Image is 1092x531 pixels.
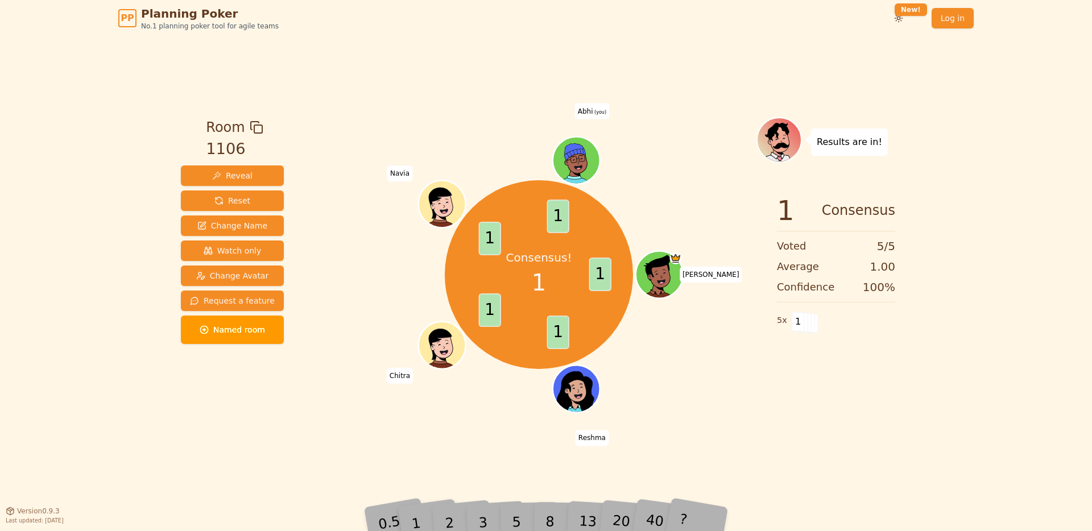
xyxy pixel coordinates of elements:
[17,507,60,516] span: Version 0.9.3
[506,250,572,265] p: Consensus!
[204,245,262,256] span: Watch only
[680,267,742,283] span: Click to change your name
[206,117,245,138] span: Room
[478,222,500,255] span: 1
[118,6,279,31] a: PPPlanning PokerNo.1 planning poker tool for agile teams
[206,138,263,161] div: 1106
[196,270,269,281] span: Change Avatar
[575,103,609,119] span: Click to change your name
[932,8,974,28] a: Log in
[547,200,569,233] span: 1
[895,3,927,16] div: New!
[547,316,569,350] span: 1
[181,190,284,211] button: Reset
[777,259,819,275] span: Average
[214,195,250,206] span: Reset
[141,6,279,22] span: Planning Poker
[181,265,284,286] button: Change Avatar
[817,134,882,150] p: Results are in!
[589,258,611,292] span: 1
[593,109,607,114] span: (you)
[777,314,787,327] span: 5 x
[777,279,834,295] span: Confidence
[387,165,412,181] span: Click to change your name
[822,197,895,224] span: Consensus
[863,279,895,295] span: 100 %
[532,265,546,300] span: 1
[6,517,64,524] span: Last updated: [DATE]
[181,240,284,261] button: Watch only
[888,8,909,28] button: New!
[200,324,265,335] span: Named room
[6,507,60,516] button: Version0.9.3
[669,252,681,264] span: Matt is the host
[877,238,895,254] span: 5 / 5
[777,197,795,224] span: 1
[576,430,609,446] span: Click to change your name
[190,295,275,306] span: Request a feature
[792,312,805,331] span: 1
[387,367,413,383] span: Click to change your name
[181,165,284,186] button: Reveal
[141,22,279,31] span: No.1 planning poker tool for agile teams
[870,259,895,275] span: 1.00
[554,138,598,182] button: Click to change your avatar
[777,238,806,254] span: Voted
[181,316,284,344] button: Named room
[197,220,267,231] span: Change Name
[181,215,284,236] button: Change Name
[181,291,284,311] button: Request a feature
[121,11,134,25] span: PP
[212,170,253,181] span: Reveal
[478,294,500,327] span: 1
